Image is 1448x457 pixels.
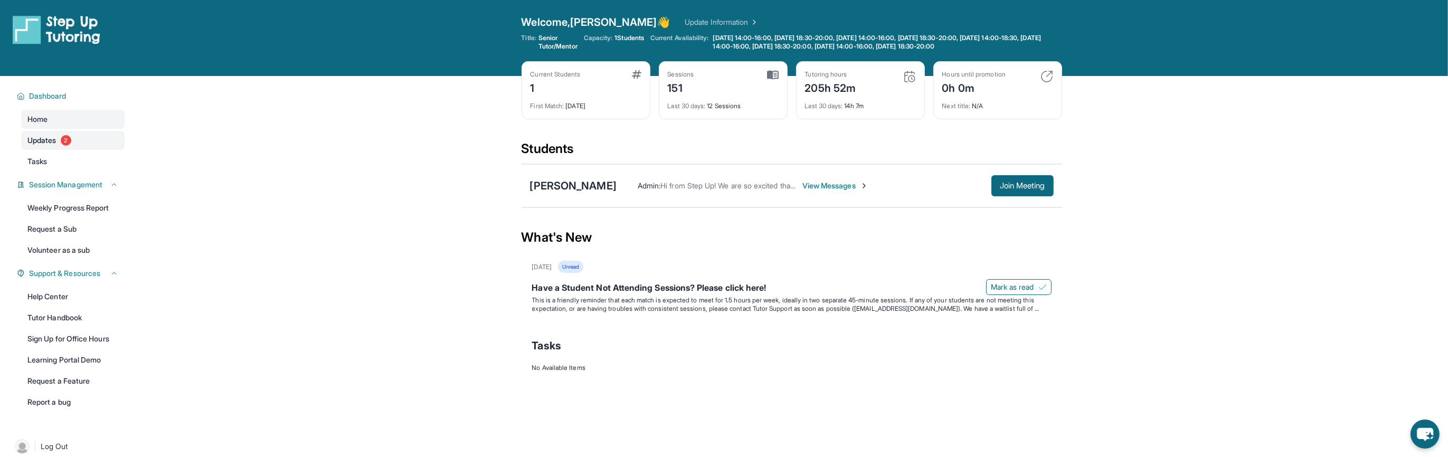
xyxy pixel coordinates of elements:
[522,15,670,30] span: Welcome, [PERSON_NAME] 👋
[21,308,125,327] a: Tutor Handbook
[29,91,67,101] span: Dashboard
[27,135,56,146] span: Updates
[558,261,583,273] div: Unread
[531,96,641,110] div: [DATE]
[584,34,613,42] span: Capacity:
[805,96,916,110] div: 14h 7m
[522,34,536,51] span: Title:
[27,156,47,167] span: Tasks
[942,70,1006,79] div: Hours until promotion
[991,282,1034,292] span: Mark as read
[748,17,759,27] img: Chevron Right
[638,181,660,190] span: Admin :
[21,241,125,260] a: Volunteer as a sub
[986,279,1052,295] button: Mark as read
[802,180,868,191] span: View Messages
[21,220,125,239] a: Request a Sub
[41,441,68,452] span: Log Out
[668,96,779,110] div: 12 Sessions
[711,34,1062,51] a: [DATE] 14:00-16:00, [DATE] 18:30-20:00, [DATE] 14:00-16:00, [DATE] 18:30-20:00, [DATE] 14:00-18:3...
[29,268,100,279] span: Support & Resources
[25,179,118,190] button: Session Management
[21,350,125,369] a: Learning Portal Demo
[650,34,708,51] span: Current Availability:
[767,70,779,80] img: card
[21,287,125,306] a: Help Center
[942,102,971,110] span: Next title :
[805,70,856,79] div: Tutoring hours
[531,102,564,110] span: First Match :
[805,79,856,96] div: 205h 52m
[21,152,125,171] a: Tasks
[860,182,868,190] img: Chevron-Right
[713,34,1060,51] span: [DATE] 14:00-16:00, [DATE] 18:30-20:00, [DATE] 14:00-16:00, [DATE] 18:30-20:00, [DATE] 14:00-18:3...
[21,372,125,391] a: Request a Feature
[614,34,644,42] span: 1 Students
[532,296,1052,313] p: This is a friendly reminder that each match is expected to meet for 1.5 hours per week, ideally i...
[632,70,641,79] img: card
[668,102,706,110] span: Last 30 days :
[531,70,581,79] div: Current Students
[1038,283,1047,291] img: Mark as read
[538,34,578,51] span: Senior Tutor/Mentor
[21,393,125,412] a: Report a bug
[532,263,552,271] div: [DATE]
[668,79,694,96] div: 151
[21,110,125,129] a: Home
[21,198,125,217] a: Weekly Progress Report
[531,79,581,96] div: 1
[942,79,1006,96] div: 0h 0m
[15,439,30,454] img: user-img
[991,175,1054,196] button: Join Meeting
[668,70,694,79] div: Sessions
[522,140,1062,164] div: Students
[685,17,759,27] a: Update Information
[34,440,36,453] span: |
[903,70,916,83] img: card
[532,338,561,353] span: Tasks
[942,96,1053,110] div: N/A
[1411,420,1440,449] button: chat-button
[1000,183,1045,189] span: Join Meeting
[805,102,843,110] span: Last 30 days :
[25,91,118,101] button: Dashboard
[13,15,100,44] img: logo
[1040,70,1053,83] img: card
[27,114,48,125] span: Home
[530,178,617,193] div: [PERSON_NAME]
[532,364,1052,372] div: No Available Items
[532,281,1052,296] div: Have a Student Not Attending Sessions? Please click here!
[61,135,71,146] span: 2
[29,179,102,190] span: Session Management
[21,131,125,150] a: Updates2
[522,214,1062,261] div: What's New
[21,329,125,348] a: Sign Up for Office Hours
[25,268,118,279] button: Support & Resources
